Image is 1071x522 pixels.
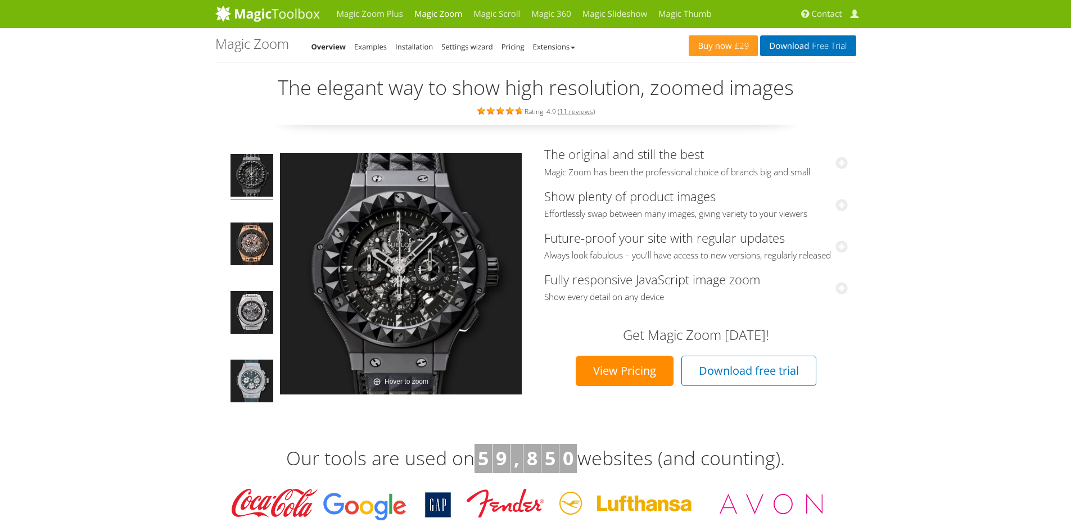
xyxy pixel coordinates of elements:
[496,445,507,471] b: 9
[231,360,273,406] img: Big Bang Jeans - Magic Zoom Demo
[555,328,837,342] h3: Get Magic Zoom [DATE]!
[576,356,674,386] a: View Pricing
[215,444,856,473] h3: Our tools are used on websites (and counting).
[732,42,749,51] span: £29
[760,35,856,56] a: DownloadFree Trial
[563,445,573,471] b: 0
[514,445,519,471] b: ,
[544,292,848,303] span: Show every detail on any device
[229,358,274,407] a: Big Bang Jeans
[441,42,493,52] a: Settings wizard
[231,223,273,269] img: Big Bang Ferrari King Gold Carbon
[231,291,273,337] img: Big Bang Unico Titanium - Magic Zoom Demo
[478,445,489,471] b: 5
[544,188,848,220] a: Show plenty of product imagesEffortlessly swap between many images, giving variety to your viewers
[215,37,289,51] h1: Magic Zoom
[809,42,847,51] span: Free Trial
[689,35,758,56] a: Buy now£29
[544,271,848,303] a: Fully responsive JavaScript image zoomShow every detail on any device
[812,8,842,20] span: Contact
[533,42,575,52] a: Extensions
[229,153,274,201] a: Big Bang Depeche Mode
[229,290,274,338] a: Big Bang Unico Titanium
[544,229,848,261] a: Future-proof your site with regular updatesAlways look fabulous – you'll have access to new versi...
[395,42,433,52] a: Installation
[501,42,525,52] a: Pricing
[215,105,856,117] div: Rating: 4.9 ( )
[544,208,848,220] span: Effortlessly swap between many images, giving variety to your viewers
[354,42,387,52] a: Examples
[229,221,274,270] a: Big Bang Ferrari King Gold Carbon
[311,42,346,52] a: Overview
[544,167,848,178] span: Magic Zoom has been the professional choice of brands big and small
[215,76,856,99] h2: The elegant way to show high resolution, zoomed images
[545,445,555,471] b: 5
[231,154,273,200] img: Big Bang Depeche Mode - Magic Zoom Demo
[215,5,320,22] img: MagicToolbox.com - Image tools for your website
[544,250,848,261] span: Always look fabulous – you'll have access to new versions, regularly released
[681,356,816,386] a: Download free trial
[280,153,522,394] a: Hover to zoom
[527,445,537,471] b: 8
[559,107,593,116] a: 11 reviews
[544,146,848,178] a: The original and still the bestMagic Zoom has been the professional choice of brands big and small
